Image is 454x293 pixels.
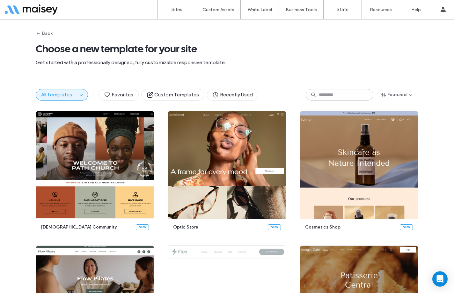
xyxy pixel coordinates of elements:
[207,89,258,101] button: Recently Used
[337,7,348,12] label: Stats
[41,224,132,230] span: [DEMOGRAPHIC_DATA] community
[212,91,253,98] span: Recently Used
[141,89,204,101] button: Custom Templates
[147,91,199,98] span: Custom Templates
[202,7,234,12] label: Custom Assets
[36,59,418,66] span: Get started with a professionally designed, fully customizable responsive template.
[400,224,413,230] div: New
[248,7,272,12] label: White Label
[41,92,72,98] span: All Templates
[376,90,418,100] button: Featured
[136,224,149,230] div: New
[370,7,392,12] label: Resources
[104,91,133,98] span: Favorites
[286,7,317,12] label: Business Tools
[268,224,281,230] div: New
[99,89,139,101] button: Favorites
[36,28,53,39] button: Back
[411,7,421,12] label: Help
[173,224,264,230] span: optic store
[14,4,27,10] span: Help
[432,271,448,287] div: Open Intercom Messenger
[305,224,396,230] span: cosmetics shop
[36,89,77,100] button: All Templates
[172,7,182,12] label: Sites
[36,42,418,55] span: Choose a new template for your site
